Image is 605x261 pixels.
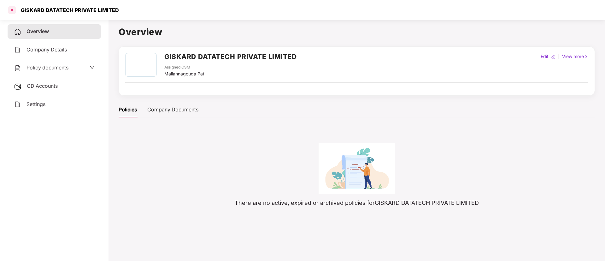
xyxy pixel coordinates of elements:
img: svg+xml;base64,PHN2ZyB4bWxucz0iaHR0cDovL3d3dy53My5vcmcvMjAwMC9zdmciIHdpZHRoPSIyNCIgaGVpZ2h0PSIyNC... [14,46,21,54]
span: Settings [26,101,45,107]
img: svg+xml;base64,PHN2ZyB4bWxucz0iaHR0cDovL3d3dy53My5vcmcvMjAwMC9zdmciIHdpZHRoPSIyNCIgaGVpZ2h0PSIyNC... [14,64,21,72]
div: GISKARD DATATECH PRIVATE LIMITED [17,7,119,13]
img: svg+xml;base64,PHN2ZyB4bWxucz0iaHR0cDovL3d3dy53My5vcmcvMjAwMC9zdmciIHdpZHRoPSIyNCIgaGVpZ2h0PSIyNC... [14,28,21,36]
span: Overview [26,28,49,34]
p: There are no active, expired or archived policies for GISKARD DATATECH PRIVATE LIMITED [119,199,595,207]
span: down [90,65,95,70]
img: svg+xml;base64,PHN2ZyB3aWR0aD0iMjUiIGhlaWdodD0iMjQiIHZpZXdCb3g9IjAgMCAyNSAyNCIgZmlsbD0ibm9uZSIgeG... [14,83,22,90]
span: Company Details [26,46,67,53]
img: editIcon [551,55,555,59]
span: CD Accounts [27,83,58,89]
img: svg+xml;base64,PHN2ZyB4bWxucz0iaHR0cDovL3d3dy53My5vcmcvMjAwMC9zdmciIHdpZHRoPSIyNCIgaGVpZ2h0PSIyNC... [14,101,21,108]
h1: Overview [119,25,595,39]
div: | [557,53,561,60]
img: rightIcon [584,55,588,59]
div: Company Documents [147,106,198,114]
div: Policies [119,106,137,114]
div: Mallannagouda Patil [164,70,206,77]
span: Policy documents [26,64,68,71]
div: Edit [539,53,550,60]
h2: GISKARD DATATECH PRIVATE LIMITED [164,51,297,62]
img: 385ec0f409548bf57bb32aae4bde376a.png [319,143,395,194]
div: View more [561,53,590,60]
div: Assigned CSM [164,64,206,70]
